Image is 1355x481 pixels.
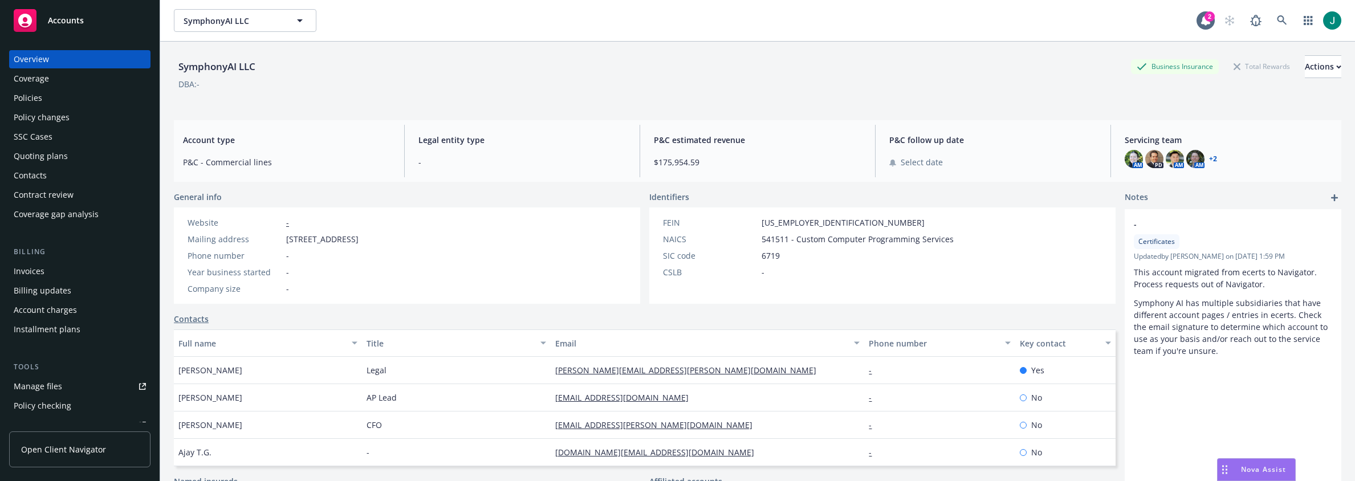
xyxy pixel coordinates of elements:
div: Coverage gap analysis [14,205,99,223]
button: Actions [1305,55,1341,78]
span: [STREET_ADDRESS] [286,233,359,245]
a: Coverage [9,70,150,88]
a: Manage files [9,377,150,396]
p: This account migrated from ecerts to Navigator. Process requests out of Navigator. [1134,266,1332,290]
span: Legal entity type [418,134,626,146]
div: Total Rewards [1228,59,1296,74]
div: DBA: - [178,78,200,90]
span: [PERSON_NAME] [178,364,242,376]
span: P&C estimated revenue [654,134,861,146]
div: Policies [14,89,42,107]
a: Switch app [1297,9,1320,32]
img: photo [1145,150,1163,168]
img: photo [1125,150,1143,168]
div: Installment plans [14,320,80,339]
div: NAICS [663,233,757,245]
span: 541511 - Custom Computer Programming Services [762,233,954,245]
a: Overview [9,50,150,68]
span: [PERSON_NAME] [178,392,242,403]
a: Invoices [9,262,150,280]
span: Ajay T.G. [178,446,211,458]
a: Accounts [9,5,150,36]
div: 2 [1205,11,1215,22]
a: Policy changes [9,108,150,127]
div: Contacts [14,166,47,185]
span: No [1031,419,1042,431]
p: Symphony AI has multiple subsidiaries that have different account pages / entries in ecerts. Chec... [1134,297,1332,357]
a: [EMAIL_ADDRESS][DOMAIN_NAME] [555,392,698,403]
span: - [1134,218,1303,230]
div: SIC code [663,250,757,262]
span: SymphonyAI LLC [184,15,282,27]
img: photo [1166,150,1184,168]
span: Open Client Navigator [21,443,106,455]
div: Quoting plans [14,147,68,165]
span: Select date [901,156,943,168]
span: - [418,156,626,168]
div: SSC Cases [14,128,52,146]
span: Accounts [48,16,84,25]
a: SSC Cases [9,128,150,146]
a: Contract review [9,186,150,204]
span: Updated by [PERSON_NAME] on [DATE] 1:59 PM [1134,251,1332,262]
span: $175,954.59 [654,156,861,168]
div: Drag to move [1218,459,1232,480]
span: - [762,266,764,278]
div: Phone number [188,250,282,262]
div: Full name [178,337,345,349]
a: Quoting plans [9,147,150,165]
span: Identifiers [649,191,689,203]
div: FEIN [663,217,757,229]
a: Contacts [9,166,150,185]
a: [PERSON_NAME][EMAIL_ADDRESS][PERSON_NAME][DOMAIN_NAME] [555,365,825,376]
span: No [1031,392,1042,403]
a: Billing updates [9,282,150,300]
span: Certificates [1138,237,1175,247]
span: Yes [1031,364,1044,376]
span: - [367,446,369,458]
button: Email [551,329,865,357]
a: Policy checking [9,397,150,415]
div: Company size [188,283,282,295]
button: Phone number [864,329,1015,357]
button: Full name [174,329,362,357]
span: [PERSON_NAME] [178,419,242,431]
div: Coverage [14,70,49,88]
button: Title [362,329,550,357]
div: Year business started [188,266,282,278]
div: Website [188,217,282,229]
span: - [286,283,289,295]
div: Mailing address [188,233,282,245]
span: Servicing team [1125,134,1332,146]
span: No [1031,446,1042,458]
a: - [869,365,881,376]
button: SymphonyAI LLC [174,9,316,32]
a: add [1328,191,1341,205]
a: Installment plans [9,320,150,339]
span: AP Lead [367,392,397,403]
div: Billing [9,246,150,258]
span: Legal [367,364,386,376]
a: Policies [9,89,150,107]
span: - [286,250,289,262]
div: Invoices [14,262,44,280]
a: - [286,217,289,228]
div: Overview [14,50,49,68]
a: [EMAIL_ADDRESS][PERSON_NAME][DOMAIN_NAME] [555,419,762,430]
div: Account charges [14,301,77,319]
span: P&C - Commercial lines [183,156,390,168]
button: Key contact [1015,329,1116,357]
span: - [286,266,289,278]
div: Phone number [869,337,998,349]
a: - [869,419,881,430]
div: Manage exposures [14,416,86,434]
div: Actions [1305,56,1341,78]
div: Contract review [14,186,74,204]
a: [DOMAIN_NAME][EMAIL_ADDRESS][DOMAIN_NAME] [555,447,763,458]
a: Manage exposures [9,416,150,434]
span: P&C follow up date [889,134,1097,146]
img: photo [1323,11,1341,30]
div: Tools [9,361,150,373]
a: - [869,392,881,403]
